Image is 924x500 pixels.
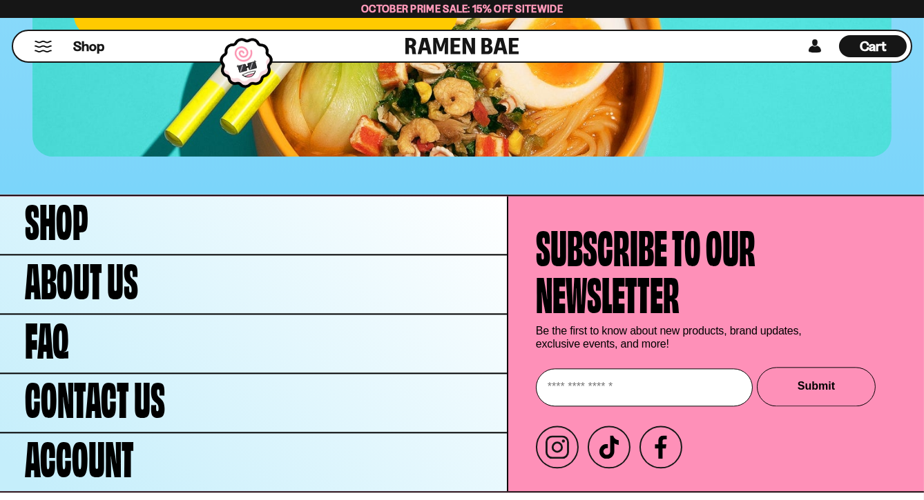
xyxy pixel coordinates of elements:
span: Account [25,432,134,479]
span: About Us [25,254,138,301]
button: Submit [757,367,876,406]
span: Shop [25,194,88,241]
span: October Prime Sale: 15% off Sitewide [361,2,563,15]
h4: Subscribe to our newsletter [536,221,755,314]
button: Mobile Menu Trigger [34,41,52,52]
p: Be the first to know about new products, brand updates, exclusive events, and more! [536,324,812,350]
input: Enter your email [536,368,753,406]
span: Contact Us [25,372,165,419]
a: Shop [73,35,104,57]
div: Cart [839,31,907,61]
span: FAQ [25,313,69,360]
span: Cart [860,38,887,54]
span: Shop [73,37,104,56]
